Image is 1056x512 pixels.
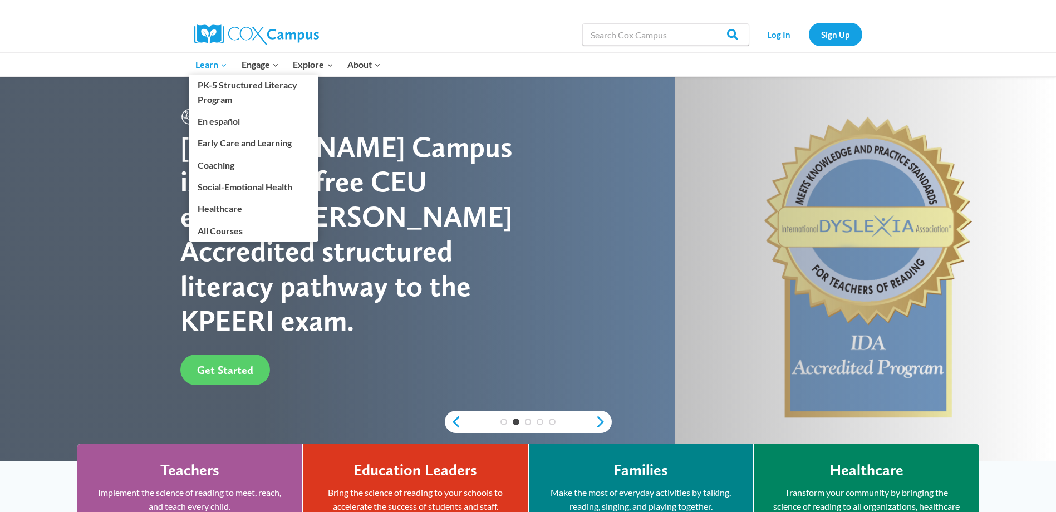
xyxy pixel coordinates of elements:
button: Child menu of Learn [189,53,235,76]
input: Search Cox Campus [582,23,749,46]
a: Log In [755,23,803,46]
span: Get Started [197,363,253,377]
a: Social-Emotional Health [189,176,318,198]
a: Sign Up [809,23,862,46]
a: previous [445,415,461,429]
div: [PERSON_NAME] Campus is the only free CEU earning, [PERSON_NAME] Accredited structured literacy p... [180,130,528,338]
h4: Education Leaders [353,461,477,480]
button: Child menu of Engage [234,53,286,76]
a: 1 [500,419,507,425]
h4: Healthcare [829,461,903,480]
h4: Families [613,461,668,480]
a: Healthcare [189,198,318,219]
a: next [595,415,612,429]
a: 4 [537,419,543,425]
nav: Primary Navigation [189,53,388,76]
a: Early Care and Learning [189,132,318,154]
button: Child menu of Explore [286,53,341,76]
a: PK-5 Structured Literacy Program [189,75,318,110]
a: 5 [549,419,556,425]
img: Cox Campus [194,24,319,45]
a: All Courses [189,220,318,241]
a: Get Started [180,355,270,385]
a: Coaching [189,154,318,175]
a: 2 [513,419,519,425]
div: content slider buttons [445,411,612,433]
button: Child menu of About [340,53,388,76]
nav: Secondary Navigation [755,23,862,46]
a: 3 [525,419,532,425]
h4: Teachers [160,461,219,480]
a: En español [189,111,318,132]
